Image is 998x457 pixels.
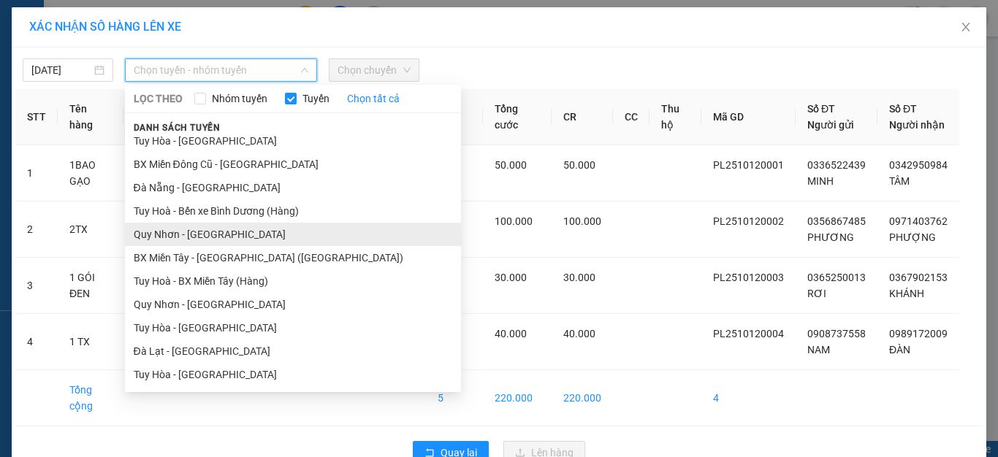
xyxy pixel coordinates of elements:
[125,316,461,339] li: Tuy Hòa - [GEOGRAPHIC_DATA]
[807,103,835,115] span: Số ĐT
[58,201,123,258] td: 2TX
[889,344,910,356] span: ĐÀN
[300,66,309,74] span: down
[206,91,273,107] span: Nhóm tuyến
[713,272,784,283] span: PL2510120003
[58,145,123,201] td: 1BAO GẠO
[945,7,986,48] button: Close
[171,45,319,63] div: ĐÀN
[807,231,854,243] span: PHƯƠNG
[563,159,595,171] span: 50.000
[701,370,796,426] td: 4
[807,272,866,283] span: 0365250013
[483,89,552,145] th: Tổng cước
[889,159,948,171] span: 0342950984
[15,258,58,314] td: 3
[12,12,35,28] span: Gửi:
[552,370,613,426] td: 220.000
[713,328,784,339] span: PL2510120004
[58,370,123,426] td: Tổng cộng
[125,129,461,153] li: Tuy Hòa - [GEOGRAPHIC_DATA]
[563,215,601,227] span: 100.000
[15,201,58,258] td: 2
[134,91,183,107] span: LỌC THEO
[552,89,613,145] th: CR
[58,89,123,145] th: Tên hàng
[15,89,58,145] th: STT
[15,314,58,370] td: 4
[960,21,972,33] span: close
[807,175,834,187] span: MINH
[123,89,159,145] th: SL
[15,145,58,201] td: 1
[12,63,161,83] div: 0908737558
[134,59,308,81] span: Chọn tuyến - nhóm tuyến
[426,370,482,426] td: 5
[171,12,319,45] div: [GEOGRAPHIC_DATA]
[889,328,948,339] span: 0989172009
[613,89,650,145] th: CC
[347,91,400,107] a: Chọn tất cả
[31,62,91,78] input: 12/10/2025
[125,339,461,363] li: Đà Lạt - [GEOGRAPHIC_DATA]
[12,12,161,45] div: [GEOGRAPHIC_DATA]
[125,176,461,199] li: Đà Nẵng - [GEOGRAPHIC_DATA]
[495,215,533,227] span: 100.000
[171,63,319,83] div: 0989172009
[58,314,123,370] td: 1 TX
[889,175,910,187] span: TÂM
[807,215,866,227] span: 0356867485
[807,119,854,131] span: Người gửi
[701,89,796,145] th: Mã GD
[889,119,945,131] span: Người nhận
[125,363,461,386] li: Tuy Hòa - [GEOGRAPHIC_DATA]
[495,159,527,171] span: 50.000
[495,328,527,339] span: 40.000
[807,344,830,356] span: NAM
[713,159,784,171] span: PL2510120001
[889,288,924,299] span: KHÁNH
[58,258,123,314] td: 1 GÓI ĐEN
[171,83,319,101] div: 0989172009
[125,246,461,269] li: BX Miền Tây - [GEOGRAPHIC_DATA] ([GEOGRAPHIC_DATA])
[125,153,461,176] li: BX Miền Đông Cũ - [GEOGRAPHIC_DATA]
[297,91,335,107] span: Tuyến
[338,59,411,81] span: Chọn chuyến
[171,12,206,28] span: Nhận:
[889,272,948,283] span: 0367902153
[807,159,866,171] span: 0336522439
[889,231,936,243] span: PHƯỢNG
[483,370,552,426] td: 220.000
[807,328,866,339] span: 0908737558
[125,269,461,293] li: Tuy Hoà - BX Miền Tây (Hàng)
[125,121,229,134] span: Danh sách tuyến
[125,199,461,223] li: Tuy Hoà - Bến xe Bình Dương (Hàng)
[713,215,784,227] span: PL2510120002
[807,288,826,299] span: RƠI
[563,272,595,283] span: 30.000
[563,328,595,339] span: 40.000
[125,293,461,316] li: Quy Nhơn - [GEOGRAPHIC_DATA]
[889,103,917,115] span: Số ĐT
[12,45,161,63] div: NAM
[125,223,461,246] li: Quy Nhơn - [GEOGRAPHIC_DATA]
[495,272,527,283] span: 30.000
[29,20,181,34] span: XÁC NHẬN SỐ HÀNG LÊN XE
[650,89,701,145] th: Thu hộ
[889,215,948,227] span: 0971403762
